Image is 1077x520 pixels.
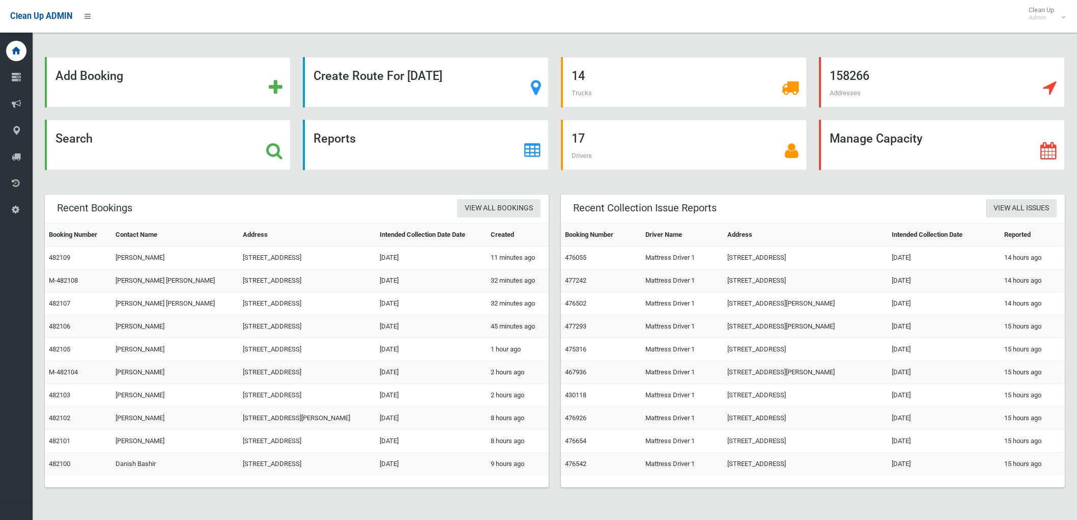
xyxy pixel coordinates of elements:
td: 14 hours ago [1000,269,1065,292]
td: 8 hours ago [487,407,549,430]
td: [STREET_ADDRESS][PERSON_NAME] [723,292,888,315]
td: [DATE] [888,292,1000,315]
td: [PERSON_NAME] [PERSON_NAME] [111,269,239,292]
a: Reports [303,120,549,170]
td: 15 hours ago [1000,384,1065,407]
td: [DATE] [888,315,1000,338]
a: 482105 [49,345,70,353]
td: [DATE] [376,407,487,430]
td: Mattress Driver 1 [641,269,723,292]
td: 32 minutes ago [487,292,549,315]
td: Mattress Driver 1 [641,361,723,384]
td: Mattress Driver 1 [641,384,723,407]
th: Booking Number [561,224,641,247]
td: [DATE] [376,384,487,407]
strong: Manage Capacity [830,131,922,146]
td: [PERSON_NAME] [111,315,239,338]
td: [STREET_ADDRESS][PERSON_NAME] [723,361,888,384]
td: [STREET_ADDRESS] [723,453,888,476]
td: [DATE] [888,453,1000,476]
a: 482103 [49,391,70,399]
span: Addresses [830,89,861,97]
td: 9 hours ago [487,453,549,476]
td: [STREET_ADDRESS] [239,315,376,338]
a: 158266 Addresses [819,57,1065,107]
a: 476055 [565,254,586,261]
td: [PERSON_NAME] [111,407,239,430]
td: [STREET_ADDRESS] [723,407,888,430]
td: 2 hours ago [487,384,549,407]
a: 482107 [49,299,70,307]
td: [DATE] [376,269,487,292]
a: 482102 [49,414,70,422]
td: Mattress Driver 1 [641,247,723,269]
th: Driver Name [641,224,723,247]
a: 482100 [49,460,70,468]
strong: 158266 [830,69,869,83]
a: 482106 [49,322,70,330]
td: [DATE] [888,384,1000,407]
td: [STREET_ADDRESS] [723,338,888,361]
td: Mattress Driver 1 [641,292,723,315]
a: Manage Capacity [819,120,1065,170]
header: Recent Collection Issue Reports [561,198,729,218]
td: [DATE] [376,453,487,476]
td: [STREET_ADDRESS][PERSON_NAME] [723,315,888,338]
td: [STREET_ADDRESS] [239,384,376,407]
td: [STREET_ADDRESS] [239,269,376,292]
a: 467936 [565,368,586,376]
td: [DATE] [888,430,1000,453]
td: [PERSON_NAME] [111,338,239,361]
a: 14 Trucks [561,57,807,107]
td: 14 hours ago [1000,292,1065,315]
span: Clean Up ADMIN [10,11,72,21]
td: [STREET_ADDRESS] [239,430,376,453]
span: Drivers [572,152,592,159]
td: [PERSON_NAME] [111,384,239,407]
header: Recent Bookings [45,198,145,218]
th: Created [487,224,549,247]
span: Clean Up [1024,6,1064,21]
a: View All Issues [986,199,1057,218]
th: Booking Number [45,224,111,247]
td: 15 hours ago [1000,338,1065,361]
td: Danish Bashir [111,453,239,476]
td: 1 hour ago [487,338,549,361]
small: Admin [1029,14,1054,21]
td: [STREET_ADDRESS] [239,247,376,269]
td: [DATE] [888,247,1000,269]
td: 32 minutes ago [487,269,549,292]
a: M-482104 [49,368,78,376]
a: 475316 [565,345,586,353]
td: [STREET_ADDRESS] [723,247,888,269]
a: Add Booking [45,57,291,107]
a: 17 Drivers [561,120,807,170]
a: 477293 [565,322,586,330]
strong: Search [55,131,93,146]
td: [STREET_ADDRESS] [723,269,888,292]
a: 430118 [565,391,586,399]
td: [STREET_ADDRESS][PERSON_NAME] [239,407,376,430]
td: 15 hours ago [1000,453,1065,476]
td: [DATE] [888,361,1000,384]
a: 476542 [565,460,586,468]
strong: Add Booking [55,69,123,83]
td: Mattress Driver 1 [641,407,723,430]
td: [PERSON_NAME] [111,361,239,384]
td: Mattress Driver 1 [641,315,723,338]
td: [DATE] [376,338,487,361]
td: 2 hours ago [487,361,549,384]
td: 15 hours ago [1000,315,1065,338]
td: [PERSON_NAME] [111,247,239,269]
td: [PERSON_NAME] [PERSON_NAME] [111,292,239,315]
td: 11 minutes ago [487,247,549,269]
td: [DATE] [376,247,487,269]
td: [DATE] [888,269,1000,292]
td: [STREET_ADDRESS] [239,361,376,384]
td: [STREET_ADDRESS] [723,430,888,453]
td: [DATE] [376,292,487,315]
td: 15 hours ago [1000,407,1065,430]
a: 482101 [49,437,70,445]
td: 8 hours ago [487,430,549,453]
td: [DATE] [888,338,1000,361]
